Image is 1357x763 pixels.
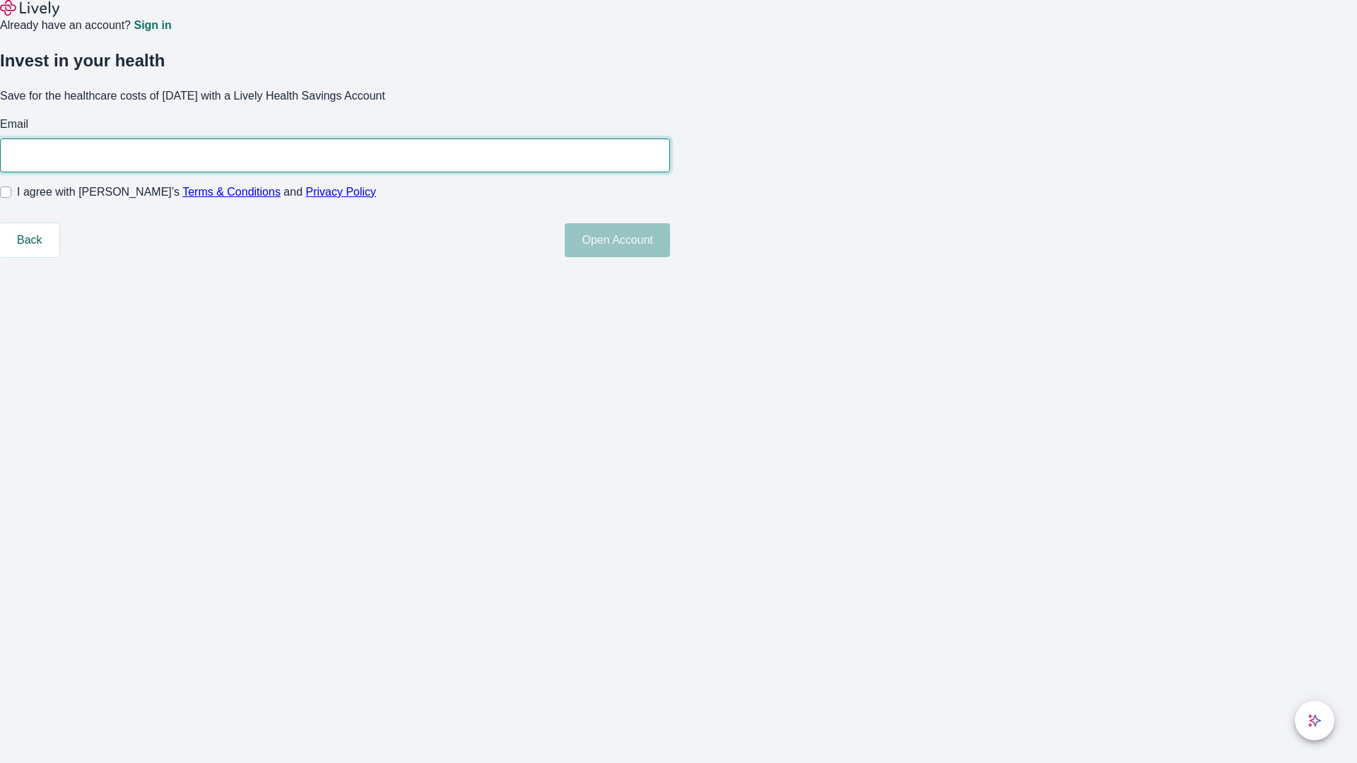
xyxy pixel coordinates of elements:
a: Privacy Policy [306,186,377,198]
a: Sign in [134,20,171,31]
span: I agree with [PERSON_NAME]’s and [17,184,376,201]
button: chat [1295,701,1334,740]
a: Terms & Conditions [182,186,281,198]
svg: Lively AI Assistant [1308,714,1322,728]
